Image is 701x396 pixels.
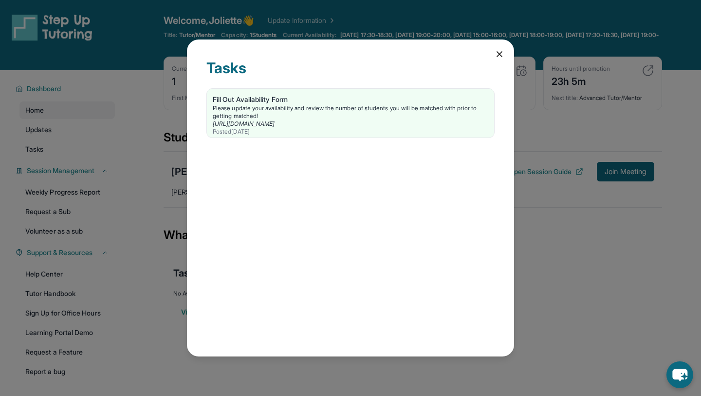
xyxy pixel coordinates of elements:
button: chat-button [666,361,693,388]
div: Fill Out Availability Form [213,95,488,104]
div: Please update your availability and review the number of students you will be matched with prior ... [213,104,488,120]
div: Tasks [206,59,495,88]
a: Fill Out Availability FormPlease update your availability and review the number of students you w... [207,89,494,138]
a: [URL][DOMAIN_NAME] [213,120,275,127]
div: Posted [DATE] [213,128,488,136]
